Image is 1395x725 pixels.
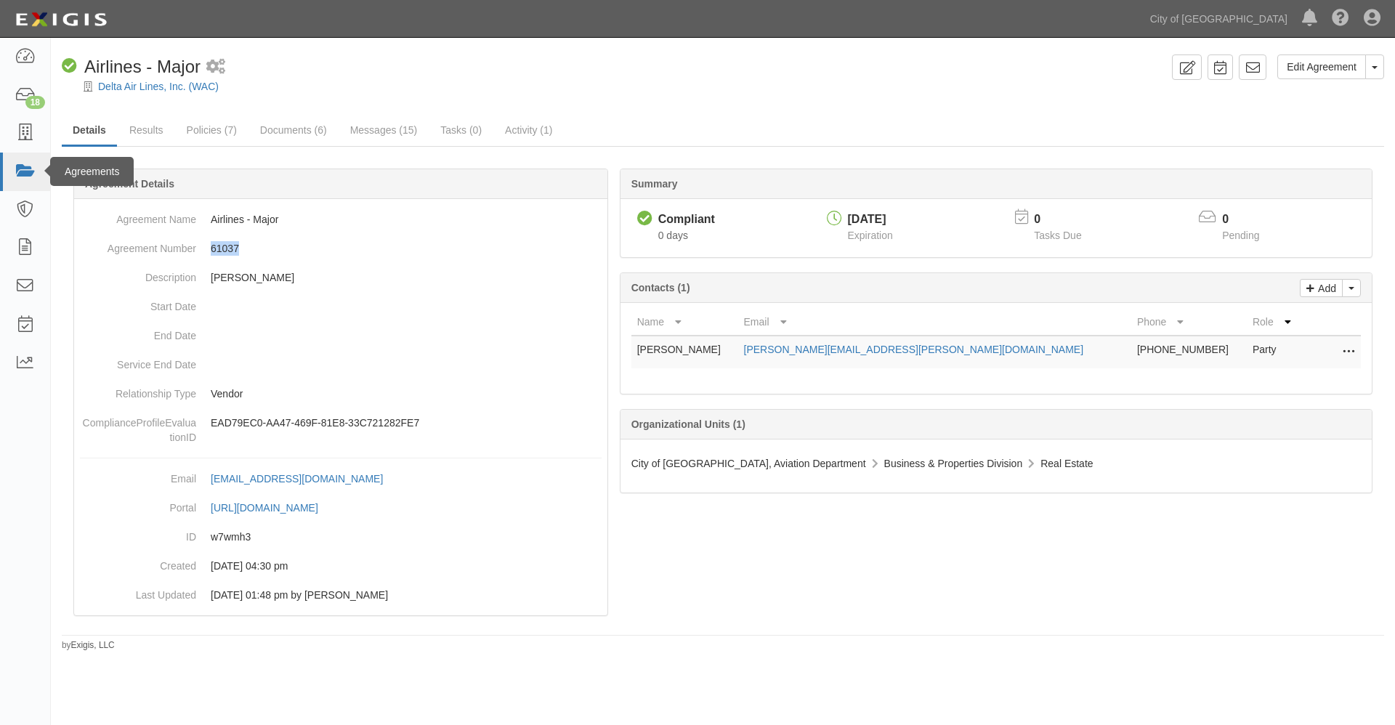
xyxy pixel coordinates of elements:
[1277,54,1366,79] a: Edit Agreement
[211,416,602,430] p: EAD79EC0-AA47-469F-81E8-33C721282FE7
[11,7,111,33] img: logo-5460c22ac91f19d4615b14bd174203de0afe785f0fc80cf4dbbc73dc1793850b.png
[1034,230,1081,241] span: Tasks Due
[744,344,1084,355] a: [PERSON_NAME][EMAIL_ADDRESS][PERSON_NAME][DOMAIN_NAME]
[62,54,201,79] div: Airlines - Major
[631,282,690,293] b: Contacts (1)
[1247,309,1303,336] th: Role
[631,418,745,430] b: Organizational Units (1)
[211,473,399,485] a: [EMAIL_ADDRESS][DOMAIN_NAME]
[80,321,196,343] dt: End Date
[848,211,893,228] div: [DATE]
[658,230,688,241] span: Since 09/05/2025
[80,551,196,573] dt: Created
[85,178,174,190] b: Agreement Details
[1332,10,1349,28] i: Help Center - Complianz
[84,57,201,76] span: Airlines - Major
[25,96,45,109] div: 18
[738,309,1131,336] th: Email
[80,522,196,544] dt: ID
[62,116,117,147] a: Details
[494,116,563,145] a: Activity (1)
[62,639,115,652] small: by
[658,211,715,228] div: Compliant
[50,157,134,186] div: Agreements
[80,234,196,256] dt: Agreement Number
[1222,211,1277,228] p: 0
[80,580,196,602] dt: Last Updated
[80,408,196,445] dt: ComplianceProfileEvaluationID
[1314,280,1336,296] p: Add
[1247,336,1303,368] td: Party
[80,379,602,408] dd: Vendor
[80,580,602,609] dd: [DATE] 01:48 pm by [PERSON_NAME]
[884,458,1023,469] span: Business & Properties Division
[339,116,429,145] a: Messages (15)
[211,270,602,285] p: [PERSON_NAME]
[631,458,866,469] span: City of [GEOGRAPHIC_DATA], Aviation Department
[118,116,174,145] a: Results
[80,551,602,580] dd: [DATE] 04:30 pm
[80,263,196,285] dt: Description
[848,230,893,241] span: Expiration
[71,640,115,650] a: Exigis, LLC
[80,205,602,234] dd: Airlines - Major
[249,116,338,145] a: Documents (6)
[631,178,678,190] b: Summary
[98,81,219,92] a: Delta Air Lines, Inc. (WAC)
[80,234,602,263] dd: 61037
[80,205,196,227] dt: Agreement Name
[1143,4,1295,33] a: City of [GEOGRAPHIC_DATA]
[80,379,196,401] dt: Relationship Type
[1040,458,1093,469] span: Real Estate
[631,309,738,336] th: Name
[211,502,334,514] a: [URL][DOMAIN_NAME]
[80,292,196,314] dt: Start Date
[631,336,738,368] td: [PERSON_NAME]
[176,116,248,145] a: Policies (7)
[80,350,196,372] dt: Service End Date
[1222,230,1259,241] span: Pending
[1034,211,1099,228] p: 0
[80,493,196,515] dt: Portal
[1300,279,1343,297] a: Add
[206,60,225,75] i: 1 scheduled workflow
[637,211,652,227] i: Compliant
[211,471,383,486] div: [EMAIL_ADDRESS][DOMAIN_NAME]
[429,116,493,145] a: Tasks (0)
[80,522,602,551] dd: w7wmh3
[80,464,196,486] dt: Email
[1131,336,1247,368] td: [PHONE_NUMBER]
[62,59,77,74] i: Compliant
[1131,309,1247,336] th: Phone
